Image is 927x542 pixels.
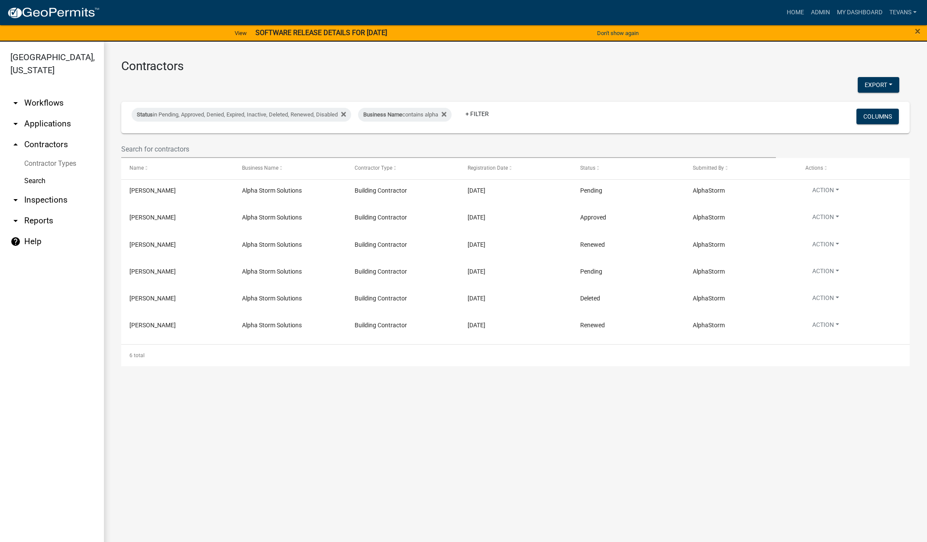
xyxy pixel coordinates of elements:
i: arrow_drop_down [10,98,21,108]
span: Building Contractor [355,295,407,302]
datatable-header-cell: Name [121,158,234,179]
span: 10/19/2023 [468,268,485,275]
span: 01/04/2024 [468,241,485,248]
a: tevans [886,4,920,21]
span: AlphaStorm [693,187,725,194]
span: Contractor Type [355,165,392,171]
span: Alpha Storm Solutions [242,241,302,248]
button: Don't show again [594,26,642,40]
button: Action [805,213,846,225]
button: Action [805,294,846,306]
span: AlphaStorm [693,241,725,248]
a: My Dashboard [833,4,886,21]
span: Renewed [580,322,605,329]
datatable-header-cell: Status [572,158,685,179]
span: Approved [580,214,606,221]
strong: SOFTWARE RELEASE DETAILS FOR [DATE] [255,29,387,37]
span: AlphaStorm [693,214,725,221]
span: Status [580,165,595,171]
span: Registration Date [468,165,508,171]
button: Close [915,26,921,36]
span: Deleted [580,295,600,302]
datatable-header-cell: Contractor Type [346,158,459,179]
span: Kimberly Gibbons [129,241,176,248]
span: Pending [580,187,602,194]
span: Alpha Storm Solutions [242,187,302,194]
span: Alpha Storm Solutions [242,214,302,221]
span: Name [129,165,144,171]
span: Kimberly Gibbons [129,214,176,221]
span: Building Contractor [355,214,407,221]
span: AlphaStorm [693,295,725,302]
span: × [915,25,921,37]
span: AlphaStorm [693,268,725,275]
span: Alpha Storm Solutions [242,295,302,302]
button: Export [858,77,899,93]
datatable-header-cell: Registration Date [459,158,572,179]
span: Business Name [242,165,278,171]
span: Status [137,111,153,118]
span: Kimberly Gibbons [129,187,176,194]
i: arrow_drop_down [10,216,21,226]
button: Columns [856,109,899,124]
span: Pending [580,268,602,275]
button: Action [805,186,846,198]
div: contains alpha [358,108,452,122]
i: help [10,236,21,247]
span: 12/31/2024 [468,214,485,221]
span: Kimberly Gibbons [129,268,176,275]
div: in Pending, Approved, Denied, Expired, Inactive, Deleted, Renewed, Disabled [132,108,351,122]
a: Admin [807,4,833,21]
a: Home [783,4,807,21]
span: Building Contractor [355,322,407,329]
span: Building Contractor [355,241,407,248]
div: 6 total [121,345,910,366]
span: Kimberly Gibbons [129,295,176,302]
span: Actions [805,165,823,171]
i: arrow_drop_down [10,119,21,129]
datatable-header-cell: Submitted By [685,158,797,179]
span: 08/09/2023 [468,295,485,302]
span: 03/03/2023 [468,322,485,329]
button: Action [805,267,846,279]
i: arrow_drop_down [10,195,21,205]
button: Action [805,320,846,333]
span: Submitted By [693,165,724,171]
h3: Contractors [121,59,910,74]
i: arrow_drop_up [10,139,21,150]
span: Building Contractor [355,268,407,275]
a: + Filter [459,106,496,122]
a: View [231,26,250,40]
span: Alpha Storm Solutions [242,322,302,329]
span: Renewed [580,241,605,248]
span: 07/08/2025 [468,187,485,194]
button: Action [805,240,846,252]
span: Business Name [363,111,402,118]
span: Alpha Storm Solutions [242,268,302,275]
input: Search for contractors [121,140,776,158]
datatable-header-cell: Actions [797,158,910,179]
datatable-header-cell: Business Name [234,158,346,179]
span: Building Contractor [355,187,407,194]
span: Kimberly Gibbons [129,322,176,329]
span: AlphaStorm [693,322,725,329]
